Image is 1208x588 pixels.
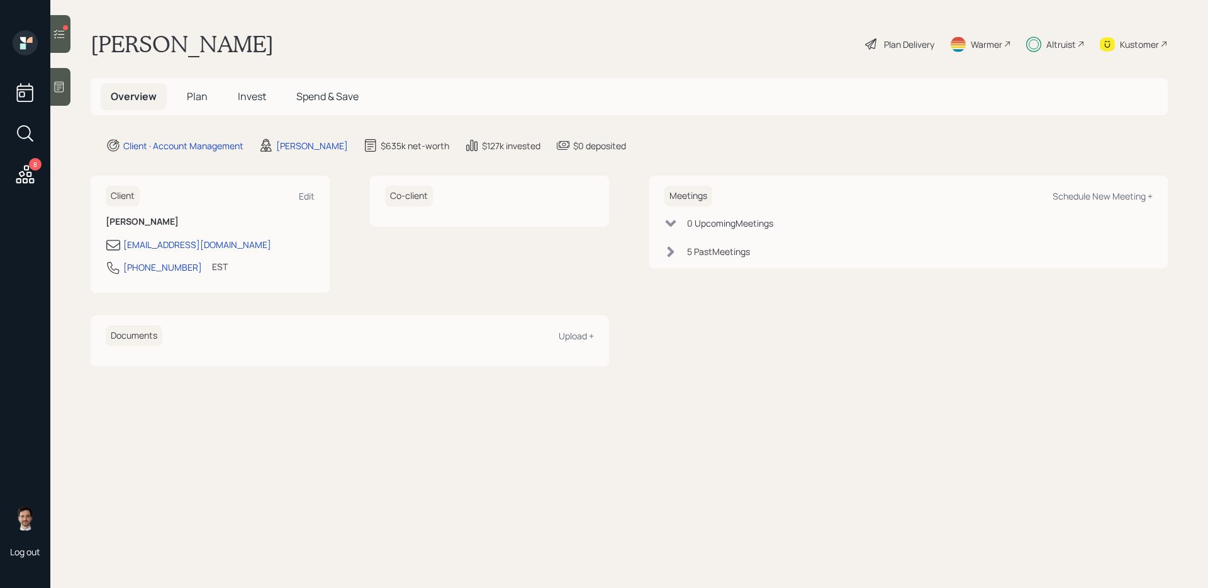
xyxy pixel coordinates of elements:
div: $0 deposited [573,139,626,152]
div: Client · Account Management [123,139,243,152]
div: Plan Delivery [884,38,934,51]
div: 8 [29,158,42,171]
div: [EMAIL_ADDRESS][DOMAIN_NAME] [123,238,271,251]
span: Invest [238,89,266,103]
div: $127k invested [482,139,540,152]
div: 5 Past Meeting s [687,245,750,258]
div: [PERSON_NAME] [276,139,348,152]
h6: Documents [106,325,162,346]
span: Plan [187,89,208,103]
h6: Meetings [664,186,712,206]
div: EST [212,260,228,273]
div: 0 Upcoming Meeting s [687,217,773,230]
div: Schedule New Meeting + [1053,190,1153,202]
div: Altruist [1046,38,1076,51]
h6: [PERSON_NAME] [106,217,315,227]
div: Upload + [559,330,594,342]
h6: Client [106,186,140,206]
span: Spend & Save [296,89,359,103]
div: Log out [10,546,40,558]
span: Overview [111,89,157,103]
h6: Co-client [385,186,433,206]
div: Warmer [971,38,1002,51]
div: [PHONE_NUMBER] [123,261,202,274]
div: Edit [299,190,315,202]
div: Kustomer [1120,38,1159,51]
h1: [PERSON_NAME] [91,30,274,58]
div: $635k net-worth [381,139,449,152]
img: jonah-coleman-headshot.png [13,506,38,531]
